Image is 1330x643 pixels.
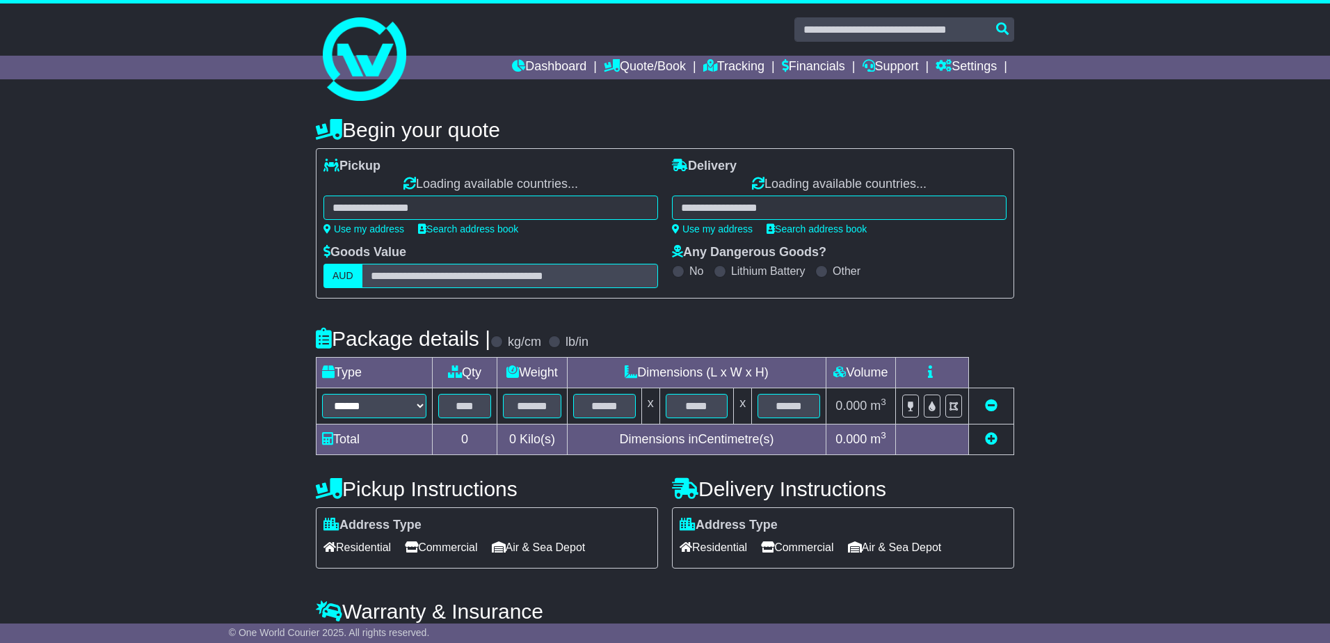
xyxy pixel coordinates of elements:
label: Pickup [323,159,380,174]
h4: Begin your quote [316,118,1014,141]
td: x [734,388,752,424]
td: Volume [826,358,895,388]
a: Use my address [672,223,753,235]
td: Total [317,424,433,455]
td: Dimensions in Centimetre(s) [567,424,826,455]
a: Quote/Book [604,56,686,79]
span: © One World Courier 2025. All rights reserved. [229,627,430,638]
a: Settings [936,56,997,79]
label: Any Dangerous Goods? [672,245,826,260]
span: Air & Sea Depot [848,537,942,558]
sup: 3 [881,397,886,407]
label: kg/cm [508,335,541,350]
a: Use my address [323,223,404,235]
label: lb/in [566,335,588,350]
td: Qty [433,358,497,388]
span: 0.000 [835,432,867,446]
a: Search address book [767,223,867,235]
label: Other [833,264,860,278]
span: Residential [680,537,747,558]
a: Tracking [703,56,764,79]
label: Address Type [680,518,778,533]
td: Weight [497,358,568,388]
a: Search address book [418,223,518,235]
span: m [870,432,886,446]
td: Type [317,358,433,388]
label: Address Type [323,518,422,533]
td: Kilo(s) [497,424,568,455]
span: 0 [509,432,516,446]
span: Air & Sea Depot [492,537,586,558]
td: Dimensions (L x W x H) [567,358,826,388]
td: 0 [433,424,497,455]
div: Loading available countries... [323,177,658,192]
span: m [870,399,886,413]
label: Goods Value [323,245,406,260]
label: No [689,264,703,278]
a: Support [863,56,919,79]
td: x [641,388,659,424]
label: Delivery [672,159,737,174]
h4: Pickup Instructions [316,477,658,500]
label: AUD [323,264,362,288]
span: Residential [323,537,391,558]
span: Commercial [405,537,477,558]
label: Lithium Battery [731,264,806,278]
a: Add new item [985,432,997,446]
h4: Delivery Instructions [672,477,1014,500]
span: 0.000 [835,399,867,413]
sup: 3 [881,430,886,440]
h4: Package details | [316,327,490,350]
a: Remove this item [985,399,997,413]
div: Loading available countries... [672,177,1007,192]
a: Dashboard [512,56,586,79]
h4: Warranty & Insurance [316,600,1014,623]
span: Commercial [761,537,833,558]
a: Financials [782,56,845,79]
